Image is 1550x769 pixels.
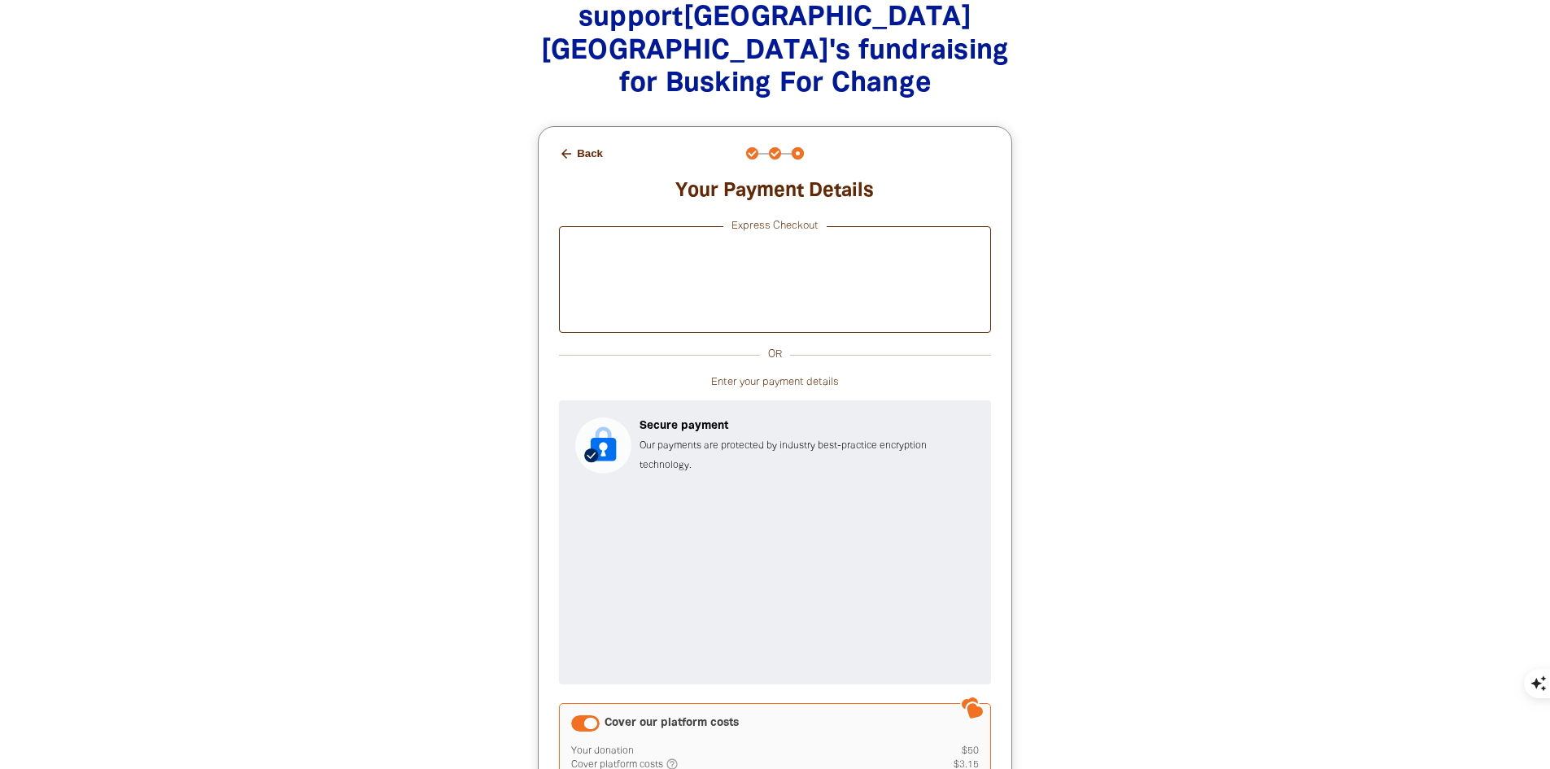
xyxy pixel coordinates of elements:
p: OR [760,345,790,365]
button: Back [552,140,609,168]
iframe: Secure payment button frame [568,236,982,270]
td: Your donation [571,745,902,758]
p: Secure payment [640,417,975,436]
button: Navigate to step 1 of 3 to enter your donation amount [746,147,758,159]
p: Our payments are protected by industry best-practice encryption technology. [640,436,975,475]
i: arrow_back [559,146,574,161]
button: Cover our platform costs [571,715,600,732]
iframe: PayPal-paypal [568,277,982,321]
p: Enter your payment details [559,373,991,392]
h3: Your Payment Details [559,179,991,203]
button: Navigate to step 2 of 3 to enter your details [769,147,781,159]
legend: Express Checkout [723,216,827,236]
iframe: Secure payment input frame [572,488,978,671]
button: Navigate to step 3 of 3 to enter your payment details [792,147,804,159]
td: $50 [902,745,979,758]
